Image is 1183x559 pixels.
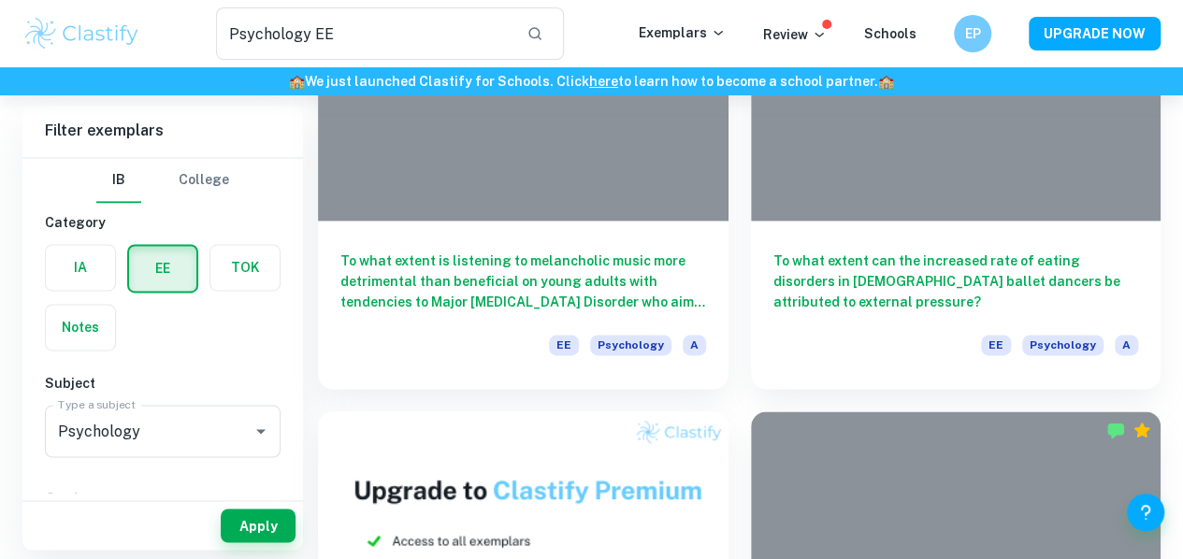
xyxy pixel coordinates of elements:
h6: Subject [45,373,281,394]
span: A [683,335,706,355]
span: Psychology [590,335,671,355]
span: A [1115,335,1138,355]
p: Review [763,24,827,45]
div: Premium [1133,421,1151,439]
input: Search for any exemplars... [216,7,512,60]
div: Filter type choice [96,158,229,203]
button: EP [954,15,991,52]
h6: To what extent is listening to melancholic music more detrimental than beneficial on young adults... [340,251,706,312]
button: Apply [221,509,296,542]
a: Schools [864,26,916,41]
a: here [589,74,618,89]
button: IB [96,158,141,203]
h6: We just launched Clastify for Schools. Click to learn how to become a school partner. [4,71,1179,92]
button: IA [46,245,115,290]
button: EE [129,246,196,291]
button: TOK [210,245,280,290]
img: Marked [1106,421,1125,439]
span: 🏫 [289,74,305,89]
button: UPGRADE NOW [1029,17,1161,50]
h6: Grade [45,487,281,508]
img: Clastify logo [22,15,141,52]
p: Exemplars [639,22,726,43]
span: EE [981,335,1011,355]
button: College [179,158,229,203]
label: Type a subject [58,396,136,412]
span: 🏫 [878,74,894,89]
button: Notes [46,305,115,350]
h6: Filter exemplars [22,105,303,157]
h6: EP [962,23,984,44]
h6: To what extent can the increased rate of eating disorders in [DEMOGRAPHIC_DATA] ballet dancers be... [773,251,1139,312]
h6: Category [45,212,281,233]
span: Psychology [1022,335,1104,355]
button: Help and Feedback [1127,494,1164,531]
span: EE [549,335,579,355]
button: Open [248,418,274,444]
